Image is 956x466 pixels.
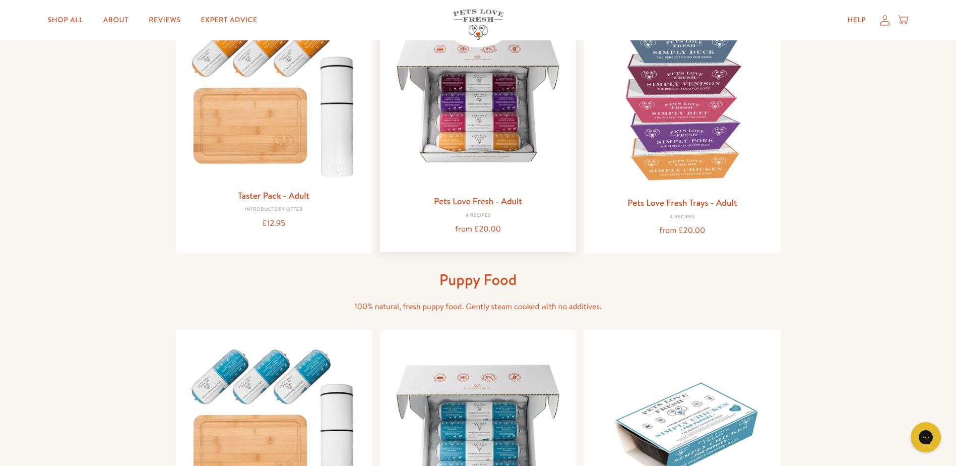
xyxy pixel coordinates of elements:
div: from £20.00 [388,222,568,236]
div: 4 Recipes [592,214,772,220]
a: About [95,10,137,30]
a: Taster Pack - Adult [238,189,309,202]
span: 100% natural, fresh puppy food. Gently steam cooked with no additives. [354,301,602,312]
a: Expert Advice [193,10,266,30]
a: Help [839,10,874,30]
a: Pets Love Fresh - Adult [434,195,522,207]
img: Pets Love Fresh [453,9,503,40]
div: £12.95 [184,217,364,230]
img: Pets Love Fresh - Adult [388,9,568,189]
a: Pets Love Fresh Trays - Adult [627,196,737,209]
h1: Puppy Food [317,270,640,289]
img: Pets Love Fresh Trays - Adult [592,11,772,191]
div: from £20.00 [592,224,772,238]
a: Shop All [40,10,91,30]
div: 4 Recipes [388,213,568,219]
div: Introductory Offer [184,207,364,213]
iframe: Gorgias live chat messenger [906,419,946,456]
a: Reviews [141,10,188,30]
img: Taster Pack - Adult [184,11,364,184]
